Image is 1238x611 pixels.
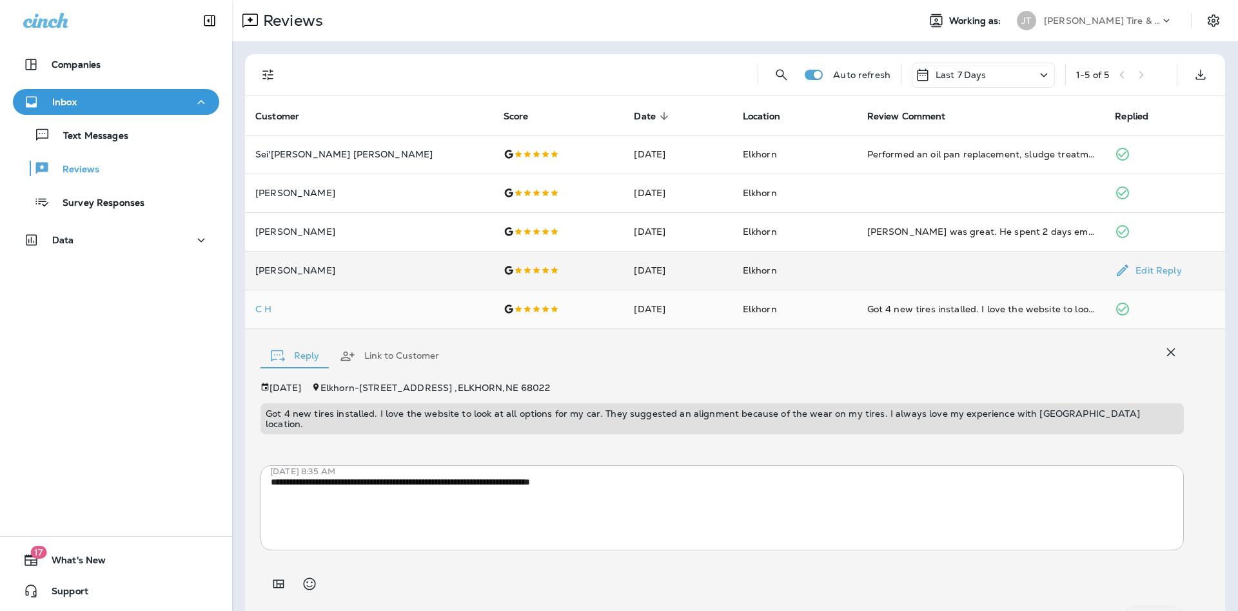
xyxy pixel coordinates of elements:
p: Reviews [258,11,323,30]
p: [DATE] 8:35 AM [270,466,1194,477]
button: Filters [255,62,281,88]
p: Survey Responses [50,197,144,210]
button: Add in a premade template [266,571,291,597]
p: [PERSON_NAME] [255,226,483,237]
p: Last 7 Days [936,70,987,80]
button: Data [13,227,219,253]
p: Got 4 new tires installed. I love the website to look at all options for my car. They suggested a... [266,408,1179,429]
span: Customer [255,111,299,122]
span: Support [39,586,88,601]
p: Reviews [50,164,99,176]
div: JT [1017,11,1036,30]
div: 1 - 5 of 5 [1076,70,1109,80]
p: Sei'[PERSON_NAME] [PERSON_NAME] [255,149,483,159]
span: Replied [1115,110,1165,122]
td: [DATE] [624,251,732,290]
span: Location [743,110,797,122]
button: Text Messages [13,121,219,148]
p: [DATE] [270,383,301,393]
p: Edit Reply [1130,265,1181,275]
td: [DATE] [624,135,732,174]
p: [PERSON_NAME] Tire & Auto [1044,15,1160,26]
button: Survey Responses [13,188,219,215]
span: Elkhorn [743,265,777,276]
span: Date [634,110,673,122]
p: [PERSON_NAME] [255,188,483,198]
button: 17What's New [13,547,219,573]
td: [DATE] [624,290,732,328]
button: Support [13,578,219,604]
span: Review Comment [867,111,946,122]
span: Replied [1115,111,1148,122]
div: Got 4 new tires installed. I love the website to look at all options for my car. They suggested a... [867,303,1095,316]
button: Select an emoji [297,571,322,597]
div: Click to view Customer Drawer [255,304,483,314]
button: Export as CSV [1188,62,1213,88]
div: Performed an oil pan replacement, sludge treatment, and oul change. Car runs much smoother and qu... [867,148,1095,161]
p: Auto refresh [833,70,890,80]
span: Score [504,110,545,122]
span: Elkhorn [743,148,777,160]
p: Text Messages [50,130,128,143]
button: Search Reviews [769,62,794,88]
button: Reply [260,333,329,379]
span: Working as: [949,15,1004,26]
span: Elkhorn - [STREET_ADDRESS] , ELKHORN , NE 68022 [320,382,550,394]
span: Date [634,111,656,122]
span: Elkhorn [743,303,777,315]
span: Location [743,111,780,122]
span: Review Comment [867,110,963,122]
p: [PERSON_NAME] [255,265,483,275]
button: Link to Customer [329,333,449,379]
button: Companies [13,52,219,77]
button: Reviews [13,155,219,182]
p: Companies [52,59,101,70]
span: 17 [30,546,46,559]
span: Customer [255,110,316,122]
button: Settings [1202,9,1225,32]
button: Collapse Sidebar [192,8,228,34]
button: Inbox [13,89,219,115]
span: What's New [39,555,106,570]
span: Elkhorn [743,187,777,199]
div: Brent was great. He spent 2 days emailing back and forth with my insurance until there was resolu... [867,225,1095,238]
span: Elkhorn [743,226,777,237]
td: [DATE] [624,212,732,251]
p: C H [255,304,483,314]
p: Data [52,235,74,245]
td: [DATE] [624,174,732,212]
p: Inbox [52,97,77,107]
span: Score [504,111,529,122]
